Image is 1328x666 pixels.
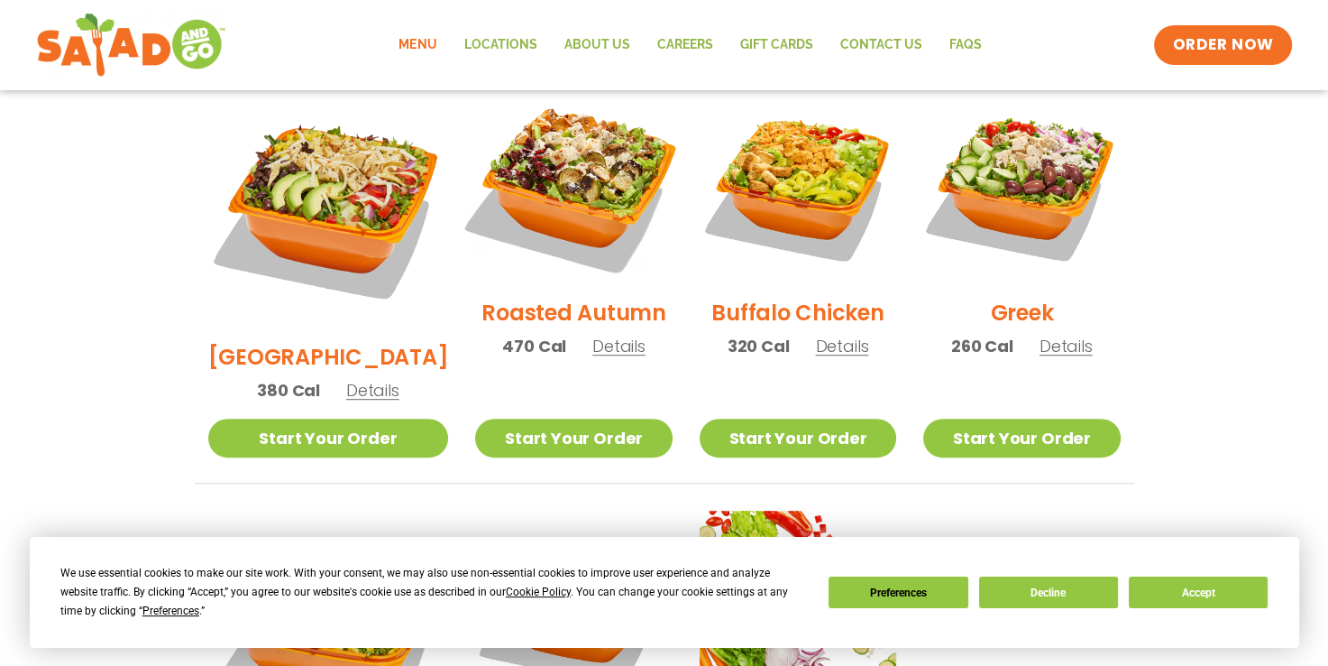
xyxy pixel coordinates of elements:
a: Start Your Order [923,419,1120,458]
span: Details [1040,335,1093,357]
a: ORDER NOW [1154,25,1291,65]
img: Product photo for BBQ Ranch Salad [208,87,449,328]
div: We use essential cookies to make our site work. With your consent, we may also use non-essential ... [60,564,807,621]
div: Cookie Consent Prompt [30,537,1299,648]
img: new-SAG-logo-768×292 [36,9,226,81]
a: Locations [450,24,550,66]
span: Preferences [142,605,199,617]
a: Careers [643,24,726,66]
button: Accept [1129,577,1268,608]
a: Contact Us [826,24,935,66]
h2: Greek [990,297,1053,328]
img: Product photo for Greek Salad [923,87,1120,283]
span: 260 Cal [951,334,1013,358]
a: FAQs [935,24,994,66]
span: 470 Cal [502,334,566,358]
a: Start Your Order [700,419,896,458]
span: Details [815,335,868,357]
span: 320 Cal [728,334,790,358]
nav: Menu [385,24,994,66]
h2: Roasted Autumn [481,297,666,328]
span: ORDER NOW [1172,34,1273,56]
a: Start Your Order [475,419,672,458]
a: Menu [385,24,450,66]
img: Product photo for Roasted Autumn Salad [458,69,689,301]
button: Preferences [829,577,967,608]
button: Decline [979,577,1118,608]
span: 380 Cal [257,378,320,402]
a: Start Your Order [208,419,449,458]
a: GIFT CARDS [726,24,826,66]
img: Product photo for Buffalo Chicken Salad [700,87,896,283]
span: Details [592,335,646,357]
h2: Buffalo Chicken [711,297,884,328]
span: Cookie Policy [506,586,571,598]
h2: [GEOGRAPHIC_DATA] [208,341,449,373]
span: Details [346,379,399,402]
a: About Us [550,24,643,66]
